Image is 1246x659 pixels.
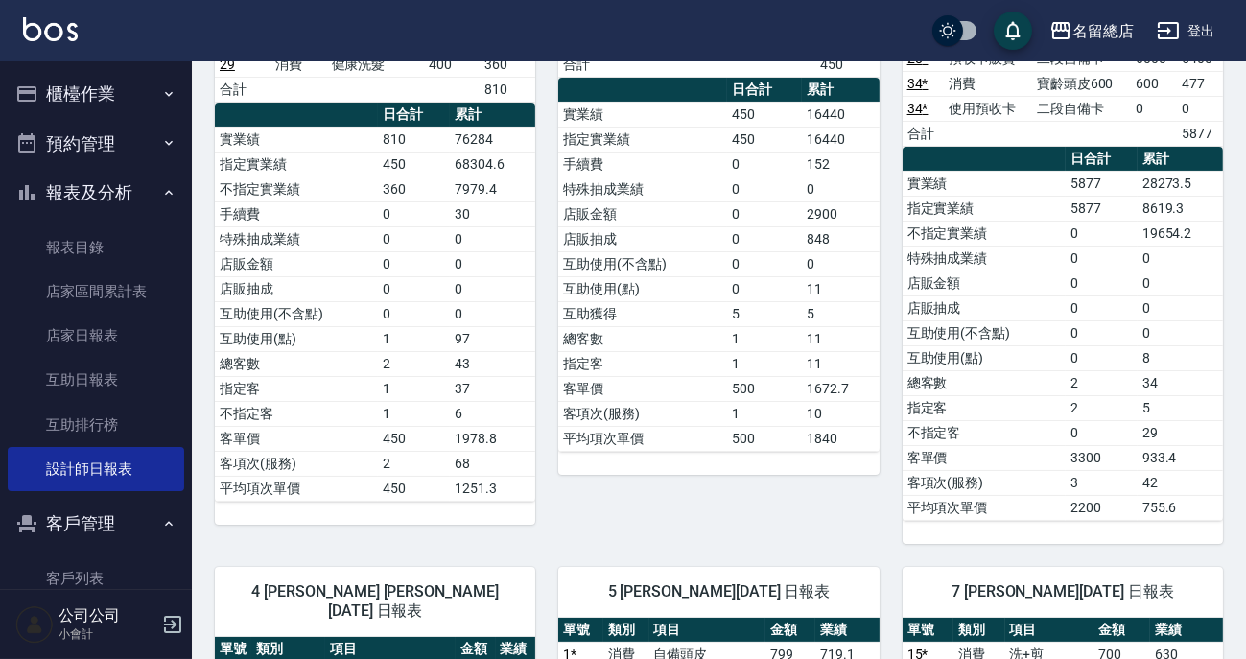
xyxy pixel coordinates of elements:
td: 2 [378,451,450,476]
td: 360 [378,177,450,201]
td: 指定客 [558,351,727,376]
td: 68304.6 [450,152,535,177]
td: 29 [1138,420,1223,445]
td: 400 [424,52,480,77]
td: 2 [1066,370,1138,395]
td: 30 [450,201,535,226]
td: 5877 [1066,196,1138,221]
td: 28273.5 [1138,171,1223,196]
button: 預約管理 [8,119,184,169]
td: 互助使用(點) [215,326,378,351]
td: 97 [450,326,535,351]
td: 總客數 [558,326,727,351]
td: 11 [802,276,879,301]
table: a dense table [558,78,879,452]
td: 0 [1138,295,1223,320]
td: 8619.3 [1138,196,1223,221]
th: 單號 [558,618,603,643]
td: 客項次(服務) [558,401,727,426]
td: 指定客 [215,376,378,401]
button: 報表及分析 [8,168,184,218]
div: 名留總店 [1072,19,1134,43]
img: Logo [23,17,78,41]
td: 1 [378,326,450,351]
td: 合計 [903,121,945,146]
td: 450 [727,102,802,127]
td: 店販抽成 [215,276,378,301]
button: 名留總店 [1042,12,1141,51]
td: 實業績 [558,102,727,127]
td: 848 [802,226,879,251]
td: 使用預收卡 [944,96,1032,121]
td: 0 [450,301,535,326]
td: 0 [727,152,802,177]
td: 755.6 [1138,495,1223,520]
td: 11 [802,351,879,376]
th: 項目 [649,618,765,643]
td: 指定實業績 [903,196,1066,221]
td: 0 [1066,345,1138,370]
td: 平均項次單價 [903,495,1066,520]
td: 16440 [802,127,879,152]
td: 店販金額 [903,271,1066,295]
td: 0 [1066,246,1138,271]
th: 單號 [903,618,953,643]
td: 0 [1066,295,1138,320]
td: 手續費 [215,201,378,226]
td: 16440 [802,102,879,127]
td: 不指定客 [903,420,1066,445]
td: 合計 [558,52,623,77]
td: 0 [450,251,535,276]
td: 店販金額 [558,201,727,226]
td: 43 [450,351,535,376]
td: 平均項次單價 [558,426,727,451]
td: 互助獲得 [558,301,727,326]
td: 1 [727,351,802,376]
td: 0 [1138,246,1223,271]
p: 小會計 [59,625,156,643]
td: 總客數 [215,351,378,376]
td: 客單價 [558,376,727,401]
td: 0 [1177,96,1223,121]
td: 客單價 [903,445,1066,470]
td: 360 [480,52,535,77]
td: 1978.8 [450,426,535,451]
table: a dense table [903,147,1223,521]
td: 實業績 [215,127,378,152]
td: 0 [1066,221,1138,246]
td: 店販金額 [215,251,378,276]
td: 450 [378,152,450,177]
td: 5877 [1177,121,1223,146]
td: 0 [1066,271,1138,295]
td: 810 [378,127,450,152]
th: 日合計 [1066,147,1138,172]
td: 450 [378,476,450,501]
td: 不指定實業績 [215,177,378,201]
td: 600 [1131,71,1177,96]
td: 0 [802,177,879,201]
td: 5877 [1066,171,1138,196]
td: 0 [727,226,802,251]
td: 客項次(服務) [903,470,1066,495]
td: 450 [378,426,450,451]
th: 項目 [1005,618,1094,643]
td: 0 [378,201,450,226]
td: 手續費 [558,152,727,177]
td: 1 [727,326,802,351]
td: 42 [1138,470,1223,495]
td: 總客數 [903,370,1066,395]
td: 0 [802,251,879,276]
td: 0 [378,276,450,301]
table: a dense table [903,22,1223,147]
th: 業績 [815,618,880,643]
span: 7 [PERSON_NAME][DATE] 日報表 [926,582,1200,601]
td: 0 [1066,320,1138,345]
button: 櫃檯作業 [8,69,184,119]
td: 客項次(服務) [215,451,378,476]
td: 1 [378,376,450,401]
button: save [994,12,1032,50]
td: 3300 [1066,445,1138,470]
td: 1 [727,401,802,426]
td: 10 [802,401,879,426]
td: 消費 [944,71,1032,96]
